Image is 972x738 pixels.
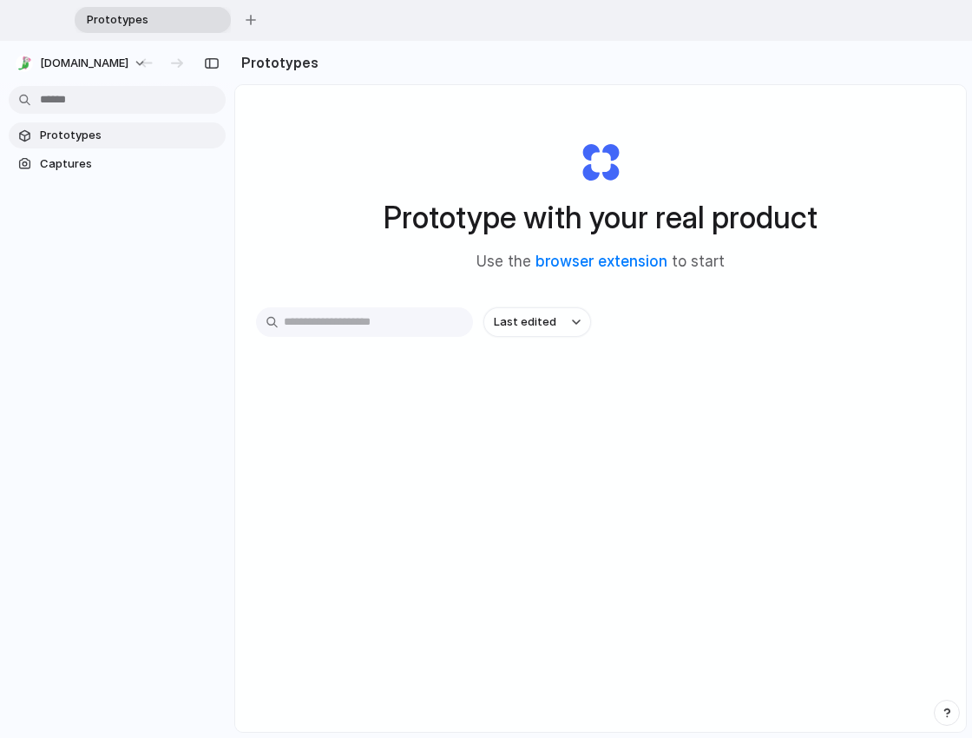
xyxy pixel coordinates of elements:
[80,11,203,29] span: Prototypes
[384,194,818,241] h1: Prototype with your real product
[535,253,667,270] a: browser extension
[9,49,155,77] button: [DOMAIN_NAME]
[40,55,128,72] span: [DOMAIN_NAME]
[75,7,231,33] div: Prototypes
[9,151,226,177] a: Captures
[40,127,219,144] span: Prototypes
[234,52,319,73] h2: Prototypes
[476,251,725,273] span: Use the to start
[494,313,556,331] span: Last edited
[9,122,226,148] a: Prototypes
[40,155,219,173] span: Captures
[483,307,591,337] button: Last edited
